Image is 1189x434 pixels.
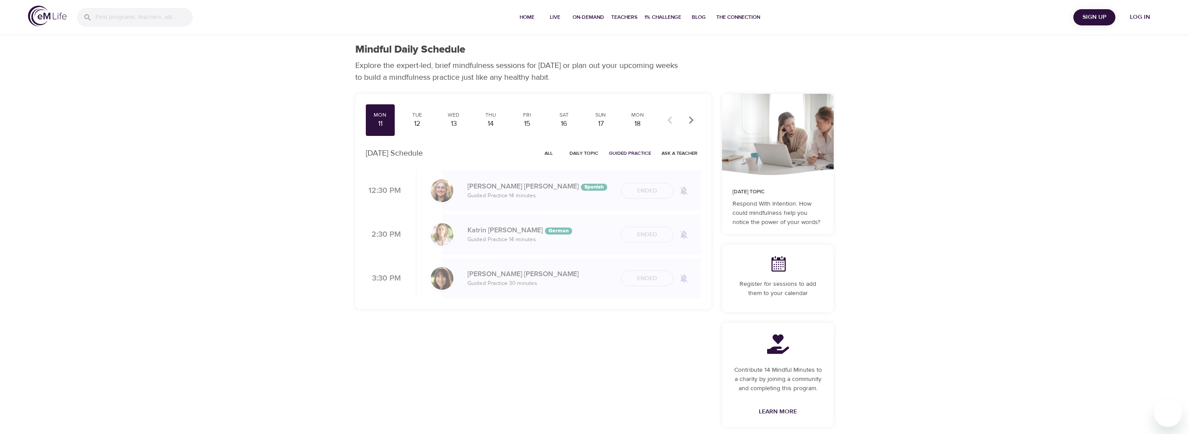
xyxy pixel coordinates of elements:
[566,146,602,160] button: Daily Topic
[662,149,697,157] span: Ask a Teacher
[573,13,604,22] span: On-Demand
[605,146,655,160] button: Guided Practice
[517,119,538,129] div: 15
[369,119,391,129] div: 11
[733,280,823,298] p: Register for sessions to add them to your calendar
[406,111,428,119] div: Tue
[590,119,612,129] div: 17
[406,119,428,129] div: 12
[733,366,823,393] p: Contribute 14 Mindful Minutes to a charity by joining a community and completing this program.
[626,111,648,119] div: Mon
[517,111,538,119] div: Fri
[733,188,823,196] p: [DATE] Topic
[545,13,566,22] span: Live
[431,223,453,246] img: Katrin%20Buisman.jpg
[553,111,575,119] div: Sat
[545,228,572,235] div: The episodes in this programs will be in German
[467,225,614,235] p: Katrin [PERSON_NAME]
[1077,12,1112,23] span: Sign Up
[366,147,423,159] p: [DATE] Schedule
[366,229,401,241] p: 2:30 PM
[733,199,823,227] p: Respond With Intention: How could mindfulness help you notice the power of your words?
[467,192,614,200] p: Guided Practice · 14 minutes
[590,111,612,119] div: Sun
[467,181,614,192] p: [PERSON_NAME] [PERSON_NAME]
[553,119,575,129] div: 16
[1122,12,1157,23] span: Log in
[467,235,614,244] p: Guided Practice · 14 minutes
[755,404,800,420] a: Learn More
[467,279,614,288] p: Guided Practice · 30 minutes
[759,406,797,417] span: Learn More
[581,184,607,191] div: The episodes in this programs will be in Spanish
[716,13,760,22] span: The Connection
[355,43,465,56] h1: Mindful Daily Schedule
[431,267,453,290] img: Andrea_Lieberstein-min.jpg
[658,146,701,160] button: Ask a Teacher
[673,224,694,245] span: Remind me when a class goes live every Monday at 2:30 PM
[366,185,401,197] p: 12:30 PM
[644,13,681,22] span: 1% Challenge
[673,180,694,201] span: Remind me when a class goes live every Monday at 12:30 PM
[1119,9,1161,25] button: Log in
[355,60,684,83] p: Explore the expert-led, brief mindfulness sessions for [DATE] or plan out your upcoming weeks to ...
[609,149,651,157] span: Guided Practice
[517,13,538,22] span: Home
[480,111,502,119] div: Thu
[534,146,563,160] button: All
[626,119,648,129] div: 18
[96,8,193,27] input: Find programs, teachers, etc...
[688,13,709,22] span: Blog
[480,119,502,129] div: 14
[611,13,637,22] span: Teachers
[673,268,694,289] span: Remind me when a class goes live every Monday at 3:30 PM
[443,119,465,129] div: 13
[1073,9,1115,25] button: Sign Up
[431,179,453,202] img: Maria%20Alonso%20Martinez.png
[366,273,401,285] p: 3:30 PM
[28,6,67,26] img: logo
[538,149,559,157] span: All
[369,111,391,119] div: Mon
[570,149,598,157] span: Daily Topic
[443,111,465,119] div: Wed
[1154,399,1182,427] iframe: Button to launch messaging window
[467,269,614,279] p: [PERSON_NAME] [PERSON_NAME]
